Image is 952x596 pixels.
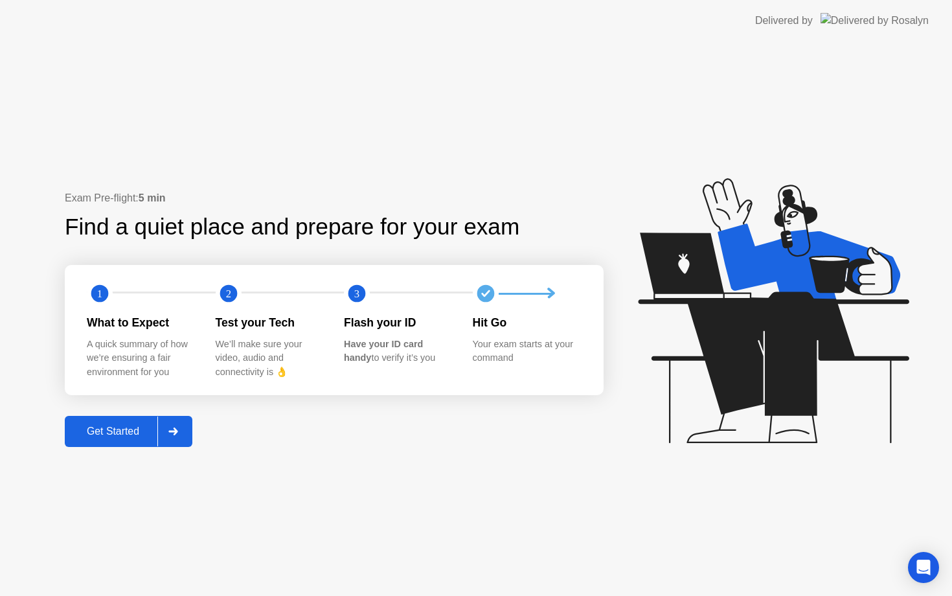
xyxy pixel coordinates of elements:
[139,192,166,203] b: 5 min
[87,338,195,380] div: A quick summary of how we’re ensuring a fair environment for you
[755,13,813,29] div: Delivered by
[65,210,521,244] div: Find a quiet place and prepare for your exam
[225,288,231,300] text: 2
[87,314,195,331] div: What to Expect
[354,288,359,300] text: 3
[216,314,324,331] div: Test your Tech
[344,338,452,365] div: to verify it’s you
[65,190,604,206] div: Exam Pre-flight:
[473,338,581,365] div: Your exam starts at your command
[344,339,423,363] b: Have your ID card handy
[65,416,192,447] button: Get Started
[69,426,157,437] div: Get Started
[821,13,929,28] img: Delivered by Rosalyn
[344,314,452,331] div: Flash your ID
[97,288,102,300] text: 1
[473,314,581,331] div: Hit Go
[216,338,324,380] div: We’ll make sure your video, audio and connectivity is 👌
[908,552,939,583] div: Open Intercom Messenger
